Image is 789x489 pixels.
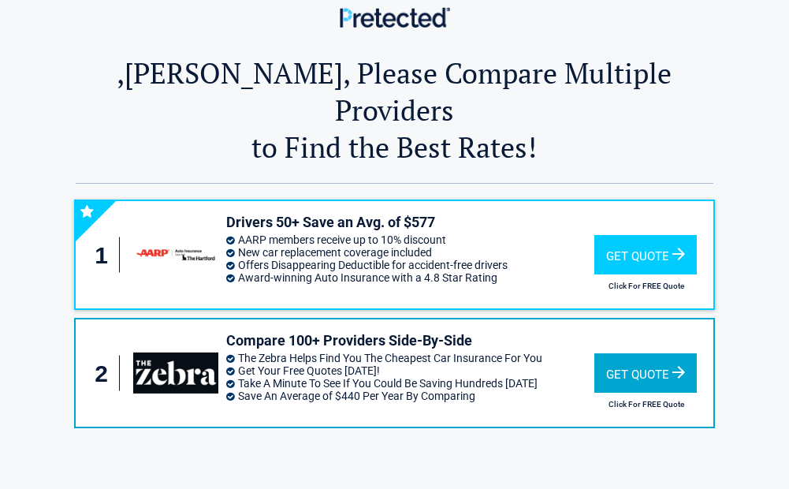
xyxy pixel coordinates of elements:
li: AARP members receive up to 10% discount [226,233,594,246]
img: Main Logo [340,7,450,27]
div: 1 [91,237,121,273]
li: Offers Disappearing Deductible for accident-free drivers [226,259,594,271]
h2: ,[PERSON_NAME], Please Compare Multiple Providers to Find the Best Rates! [76,54,713,166]
li: Save An Average of $440 Per Year By Comparing [226,390,594,402]
li: Award-winning Auto Insurance with a 4.8 Star Rating [226,271,594,284]
div: Get Quote [594,353,697,393]
div: Get Quote [594,235,697,274]
img: thehartford's logo [133,234,218,275]
img: thezebra's logo [133,353,218,394]
div: 2 [91,356,121,391]
h2: Click For FREE Quote [594,282,699,290]
h3: Drivers 50+ Save an Avg. of $577 [226,213,594,231]
li: Take A Minute To See If You Could Be Saving Hundreds [DATE] [226,377,594,390]
li: Get Your Free Quotes [DATE]! [226,364,594,377]
h2: Click For FREE Quote [594,400,699,409]
h3: Compare 100+ Providers Side-By-Side [226,331,594,349]
li: New car replacement coverage included [226,246,594,259]
li: The Zebra Helps Find You The Cheapest Car Insurance For You [226,352,594,364]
